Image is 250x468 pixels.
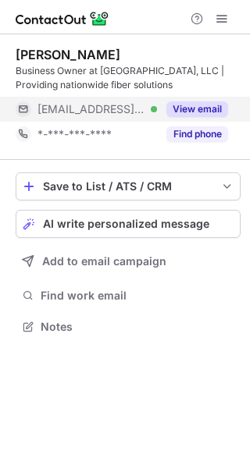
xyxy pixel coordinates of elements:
[42,255,166,268] span: Add to email campaign
[166,101,228,117] button: Reveal Button
[16,9,109,28] img: ContactOut v5.3.10
[43,180,213,193] div: Save to List / ATS / CRM
[166,126,228,142] button: Reveal Button
[16,64,241,92] div: Business Owner at [GEOGRAPHIC_DATA], LLC | Providing nationwide fiber solutions
[37,102,145,116] span: [EMAIL_ADDRESS][DOMAIN_NAME]
[16,172,241,200] button: save-profile-one-click
[41,289,234,303] span: Find work email
[16,47,120,62] div: [PERSON_NAME]
[41,320,234,334] span: Notes
[16,316,241,338] button: Notes
[16,247,241,275] button: Add to email campaign
[43,218,209,230] span: AI write personalized message
[16,285,241,307] button: Find work email
[16,210,241,238] button: AI write personalized message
